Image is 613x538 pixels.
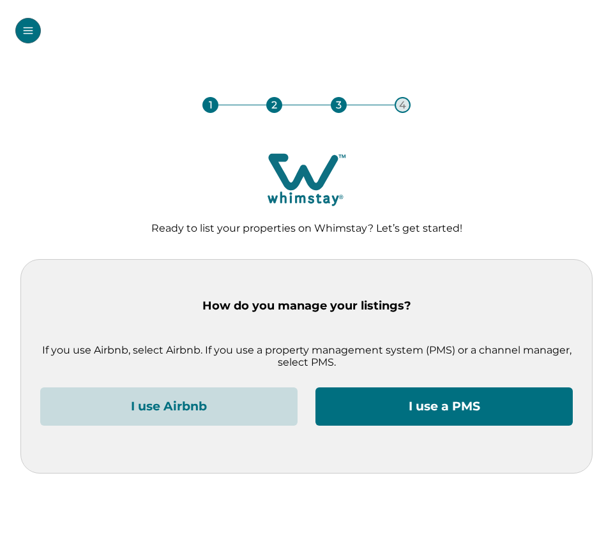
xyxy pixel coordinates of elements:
[331,97,347,113] div: 3
[315,387,573,426] button: I use a PMS
[40,344,573,369] p: If you use Airbnb, select Airbnb. If you use a property management system (PMS) or a channel mana...
[266,97,282,113] div: 2
[40,296,573,316] p: How do you manage your listings?
[15,18,41,43] button: Open Menu
[20,222,593,235] p: Ready to list your properties on Whimstay? Let’s get started!
[202,97,218,113] div: 1
[40,387,298,426] button: I use Airbnb
[395,97,411,113] div: 4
